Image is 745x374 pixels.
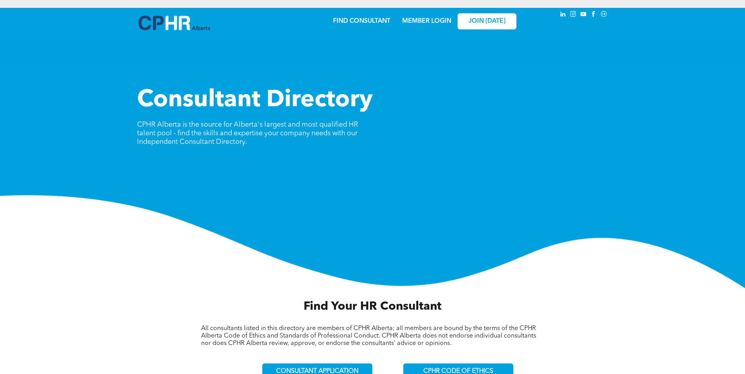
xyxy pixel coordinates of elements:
a: facebook [589,10,598,20]
span: Find Your HR Consultant [304,301,441,312]
a: MEMBER LOGIN [402,18,451,24]
img: A blue and white logo for cp alberta [139,16,210,30]
a: youtube [579,10,588,20]
a: instagram [569,10,578,20]
a: linkedin [559,10,567,20]
a: JOIN [DATE] [458,13,516,29]
span: CPHR Alberta is the source for Alberta's largest and most qualified HR talent pool - find the ski... [137,121,358,145]
span: JOIN [DATE] [469,18,505,25]
a: Social network [600,10,608,20]
a: FIND CONSULTANT [333,18,390,24]
span: All consultants listed in this directory are members of CPHR Alberta; all members are bound by th... [201,325,536,347]
span: Consultant Directory [137,89,373,112]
